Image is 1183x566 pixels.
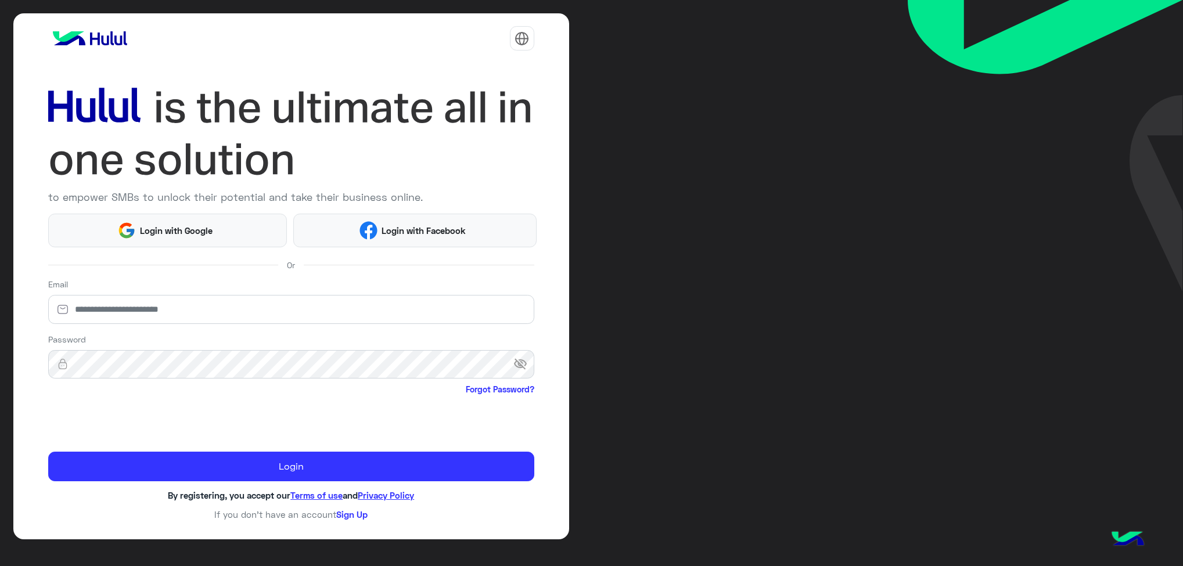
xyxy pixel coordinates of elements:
img: lock [48,358,77,370]
img: tab [515,31,529,46]
span: Login with Facebook [377,224,470,237]
span: Login with Google [136,224,217,237]
label: Password [48,333,86,345]
a: Sign Up [336,509,368,520]
span: By registering, you accept our [168,490,290,500]
span: Or [287,259,295,271]
img: Facebook [359,221,377,239]
img: logo [48,27,132,50]
img: Google [117,221,135,239]
img: hululLoginTitle_EN.svg [48,81,534,185]
span: visibility_off [513,354,534,375]
button: Login [48,452,534,481]
p: to empower SMBs to unlock their potential and take their business online. [48,189,534,205]
a: Terms of use [290,490,343,500]
a: Privacy Policy [358,490,414,500]
a: Forgot Password? [466,383,534,395]
h6: If you don’t have an account [48,509,534,520]
button: Login with Facebook [293,214,537,247]
label: Email [48,278,68,290]
span: and [343,490,358,500]
img: hulul-logo.png [1108,520,1148,560]
iframe: reCAPTCHA [48,398,225,443]
button: Login with Google [48,214,287,247]
img: email [48,304,77,315]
